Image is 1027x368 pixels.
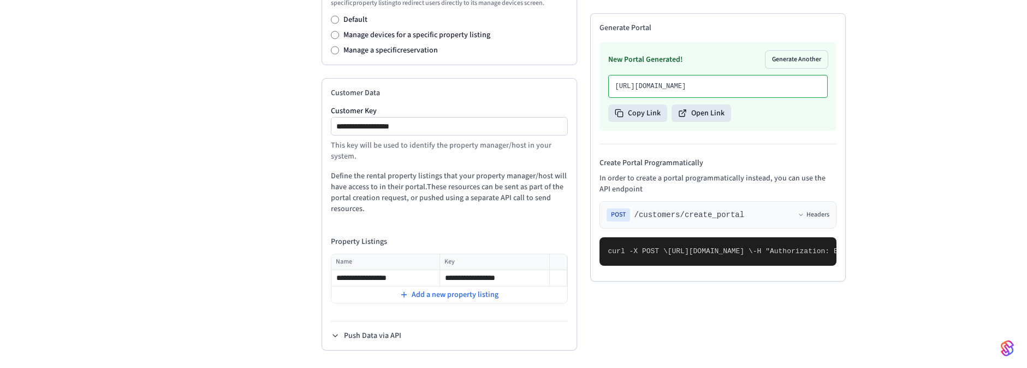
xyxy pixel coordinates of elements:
[331,171,568,214] p: Define the rental property listings that your property manager/host will have access to in their ...
[765,51,828,68] button: Generate Another
[440,254,549,270] th: Key
[343,30,490,40] label: Manage devices for a specific property listing
[331,107,568,115] label: Customer Key
[343,45,438,56] label: Manage a specific reservation
[607,208,630,221] span: POST
[672,104,731,122] button: Open Link
[331,330,401,341] button: Push Data via API
[615,82,821,91] p: [URL][DOMAIN_NAME]
[608,54,682,65] h3: New Portal Generated!
[331,254,440,270] th: Name
[599,173,836,195] p: In order to create a portal programmatically instead, you can use the API endpoint
[634,209,745,220] span: /customers/create_portal
[331,140,568,162] p: This key will be used to identify the property manager/host in your system.
[668,247,753,255] span: [URL][DOMAIN_NAME] \
[798,211,829,219] button: Headers
[753,247,957,255] span: -H "Authorization: Bearer seam_api_key_123456" \
[343,14,367,25] label: Default
[608,247,668,255] span: curl -X POST \
[599,157,836,168] h4: Create Portal Programmatically
[608,104,667,122] button: Copy Link
[599,22,836,33] h2: Generate Portal
[412,289,498,300] span: Add a new property listing
[331,236,568,247] h4: Property Listings
[331,87,568,98] h2: Customer Data
[1001,340,1014,357] img: SeamLogoGradient.69752ec5.svg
